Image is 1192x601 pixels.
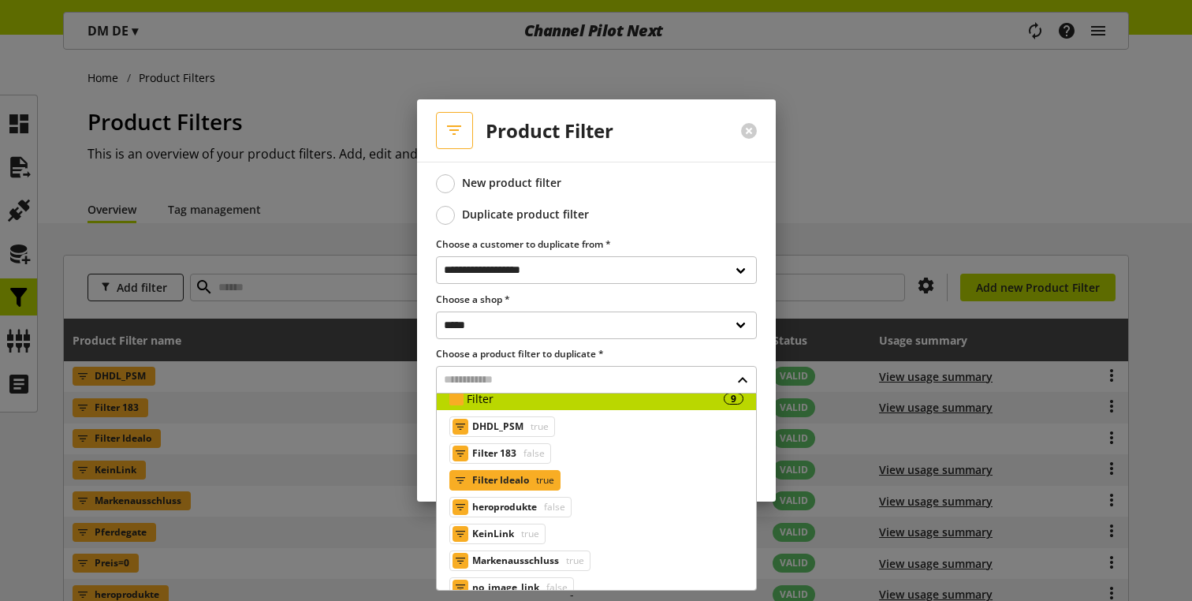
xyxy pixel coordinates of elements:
[472,551,559,570] span: Markenausschluss
[462,176,561,190] div: New product filter
[527,417,549,436] span: true
[467,390,724,407] div: Filter
[436,347,757,361] label: Choose a product filter to duplicate *
[436,237,611,251] span: Choose a customer to duplicate from *
[436,293,510,306] span: Choose a shop *
[486,120,613,141] h2: Product Filter
[472,471,529,490] span: Filter Idealo
[520,444,545,463] span: false
[543,578,568,597] span: false
[541,498,565,517] span: false
[563,551,584,570] span: true
[472,444,516,463] span: Filter 183
[472,498,537,517] span: heroprodukte
[472,417,523,436] span: DHDL_PSM
[518,524,539,543] span: true
[436,347,757,394] div: Choose a product filter to duplicate *
[462,207,589,222] div: Duplicate product filter
[533,471,554,490] span: true
[724,393,743,405] div: 9
[472,524,514,543] span: KeinLink
[472,578,539,597] span: no_image_link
